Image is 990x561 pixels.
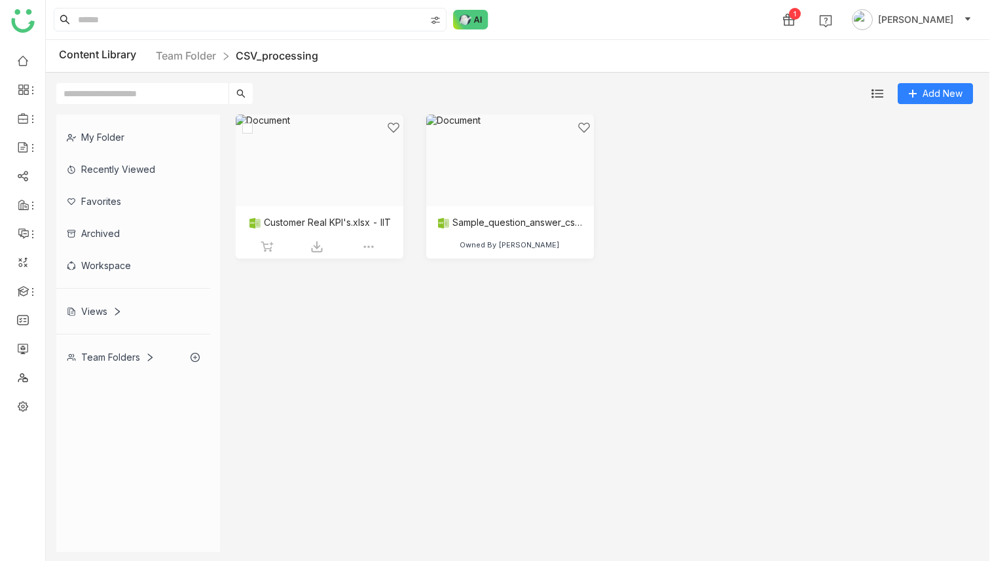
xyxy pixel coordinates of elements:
[430,15,441,26] img: search-type.svg
[59,48,318,64] div: Content Library
[460,240,560,249] div: Owned By [PERSON_NAME]
[310,240,323,253] img: download.svg
[453,10,488,29] img: ask-buddy-normal.svg
[426,115,594,206] img: Document
[437,217,583,230] div: Sample_question_answer_csv_type.csv
[236,49,318,62] a: CSV_processing
[362,240,375,253] img: more-options.svg
[156,49,216,62] a: Team Folder
[56,217,210,249] div: Archived
[67,352,155,363] div: Team Folders
[67,306,122,317] div: Views
[819,14,832,27] img: help.svg
[56,153,210,185] div: Recently Viewed
[236,115,403,206] img: Document
[437,217,450,230] img: csv.svg
[56,121,210,153] div: My Folder
[11,9,35,33] img: logo
[898,83,973,104] button: Add New
[56,249,210,281] div: Workspace
[878,12,953,27] span: [PERSON_NAME]
[789,8,801,20] div: 1
[923,86,962,101] span: Add New
[261,240,274,253] img: add_to_share_grey.svg
[871,88,883,100] img: list.svg
[56,185,210,217] div: Favorites
[852,9,873,30] img: avatar
[849,9,974,30] button: [PERSON_NAME]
